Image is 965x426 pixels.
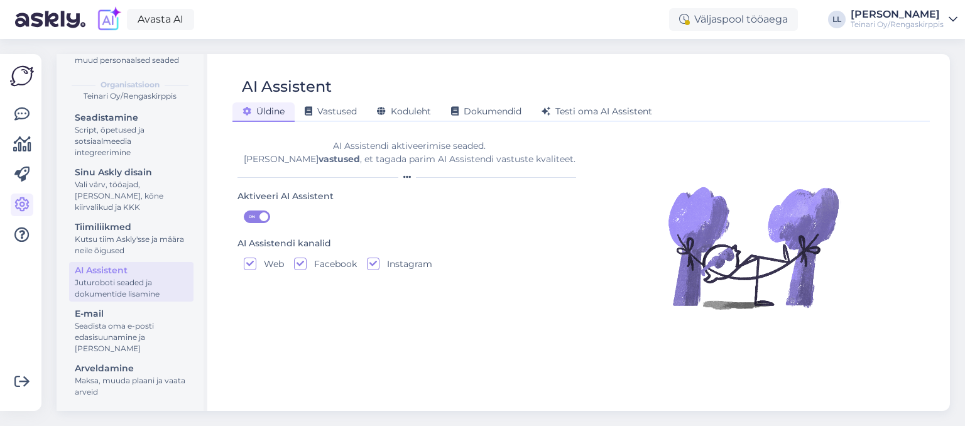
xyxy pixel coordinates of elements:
[75,362,188,375] div: Arveldamine
[669,8,798,31] div: Väljaspool tööaega
[67,90,194,102] div: Teinari Oy/Rengaskirppis
[75,320,188,354] div: Seadista oma e-posti edasisuunamine ja [PERSON_NAME]
[237,237,331,251] div: AI Assistendi kanalid
[127,9,194,30] a: Avasta AI
[75,264,188,277] div: AI Assistent
[244,211,259,222] span: ON
[851,19,944,30] div: Teinari Oy/Rengaskirppis
[75,166,188,179] div: Sinu Askly disain
[451,106,521,117] span: Dokumendid
[75,111,188,124] div: Seadistamine
[75,375,188,398] div: Maksa, muuda plaani ja vaata arveid
[10,64,34,88] img: Askly Logo
[75,179,188,213] div: Vali värv, tööajad, [PERSON_NAME], kõne kiirvalikud ja KKK
[69,305,194,356] a: E-mailSeadista oma e-posti edasisuunamine ja [PERSON_NAME]
[242,75,332,99] div: AI Assistent
[851,9,944,19] div: [PERSON_NAME]
[75,277,188,300] div: Juturoboti seaded ja dokumentide lisamine
[828,11,846,28] div: LL
[75,221,188,234] div: Tiimiliikmed
[95,6,122,33] img: explore-ai
[256,258,284,270] label: Web
[379,258,432,270] label: Instagram
[75,43,188,66] div: Määra teavitused, keeled ja muud personaalsed seaded
[377,106,431,117] span: Koduleht
[542,106,652,117] span: Testi oma AI Assistent
[319,153,360,165] b: vastused
[75,124,188,158] div: Script, õpetused ja sotsiaalmeedia integreerimine
[237,139,581,166] div: AI Assistendi aktiveerimise seaded. [PERSON_NAME] , et tagada parim AI Assistendi vastuste kvalit...
[305,106,357,117] span: Vastused
[851,9,957,30] a: [PERSON_NAME]Teinari Oy/Rengaskirppis
[665,160,841,336] img: Illustration
[101,79,160,90] b: Organisatsioon
[69,164,194,215] a: Sinu Askly disainVali värv, tööajad, [PERSON_NAME], kõne kiirvalikud ja KKK
[69,360,194,400] a: ArveldamineMaksa, muuda plaani ja vaata arveid
[69,219,194,258] a: TiimiliikmedKutsu tiim Askly'sse ja määra neile õigused
[75,307,188,320] div: E-mail
[243,106,285,117] span: Üldine
[237,190,334,204] div: Aktiveeri AI Assistent
[307,258,357,270] label: Facebook
[69,109,194,160] a: SeadistamineScript, õpetused ja sotsiaalmeedia integreerimine
[69,262,194,302] a: AI AssistentJuturoboti seaded ja dokumentide lisamine
[75,234,188,256] div: Kutsu tiim Askly'sse ja määra neile õigused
